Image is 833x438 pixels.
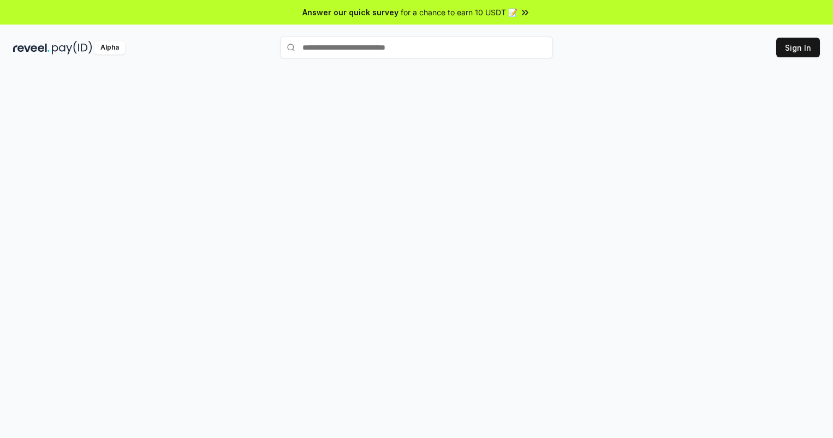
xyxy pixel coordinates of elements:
div: Alpha [94,41,125,55]
span: for a chance to earn 10 USDT 📝 [401,7,517,18]
button: Sign In [776,38,820,57]
span: Answer our quick survey [302,7,398,18]
img: pay_id [52,41,92,55]
img: reveel_dark [13,41,50,55]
